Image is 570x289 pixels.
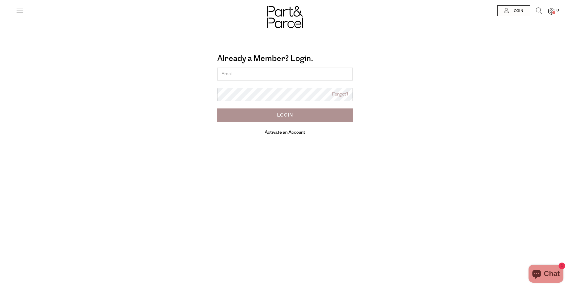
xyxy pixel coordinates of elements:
[548,8,554,14] a: 0
[510,8,523,14] span: Login
[527,265,565,284] inbox-online-store-chat: Shopify online store chat
[332,91,348,98] a: Forgot?
[497,5,530,16] a: Login
[555,8,560,13] span: 0
[265,129,305,135] a: Activate an Account
[217,52,313,65] a: Already a Member? Login.
[217,108,353,122] input: Login
[267,6,303,28] img: Part&Parcel
[217,68,353,81] input: Email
